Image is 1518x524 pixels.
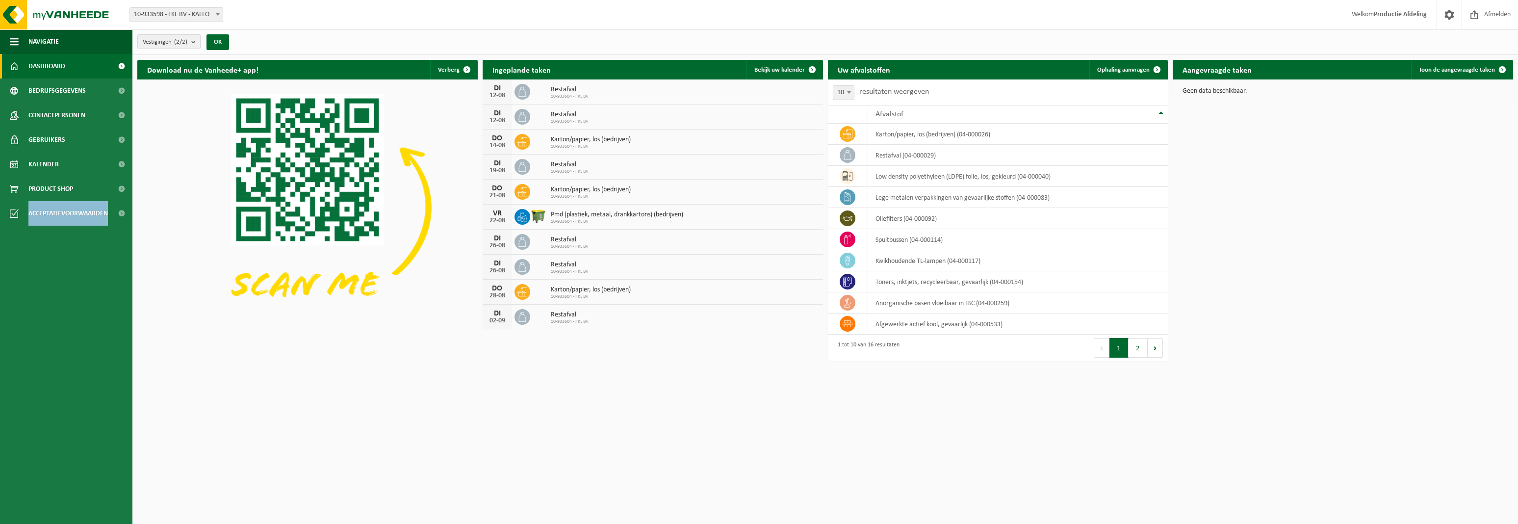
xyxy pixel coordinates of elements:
span: Toon de aangevraagde taken [1419,67,1495,73]
div: 14-08 [488,142,507,149]
span: Verberg [438,67,460,73]
td: toners, inktjets, recycleerbaar, gevaarlijk (04-000154) [868,271,1168,292]
div: DO [488,184,507,192]
button: OK [206,34,229,50]
td: oliefilters (04-000092) [868,208,1168,229]
a: Toon de aangevraagde taken [1411,60,1512,79]
h2: Ingeplande taken [483,60,561,79]
h2: Download nu de Vanheede+ app! [137,60,268,79]
span: 10-933604 - FKL BV [551,319,589,325]
span: 10 [833,85,854,100]
span: 10-933604 - FKL BV [551,119,589,125]
span: 10-933604 - FKL BV [551,169,589,175]
span: 10-933604 - FKL BV [551,219,683,225]
label: resultaten weergeven [859,88,929,96]
div: DI [488,235,507,242]
div: DI [488,310,507,317]
span: 10-933598 - FKL BV - KALLO [129,7,223,22]
span: Restafval [551,311,589,319]
div: DI [488,84,507,92]
strong: Productie Afdeling [1374,11,1427,18]
span: Bedrijfsgegevens [28,79,86,103]
span: Dashboard [28,54,65,79]
span: 10-933604 - FKL BV [551,244,589,250]
span: Contactpersonen [28,103,85,128]
a: Ophaling aanvragen [1089,60,1167,79]
div: 26-08 [488,242,507,249]
span: Acceptatievoorwaarden [28,201,108,226]
td: lege metalen verpakkingen van gevaarlijke stoffen (04-000083) [868,187,1168,208]
span: 10-933604 - FKL BV [551,144,631,150]
div: 26-08 [488,267,507,274]
img: WB-1100-HPE-GN-51 [530,208,547,224]
div: VR [488,210,507,217]
div: 02-09 [488,317,507,324]
td: spuitbussen (04-000114) [868,229,1168,250]
span: Afvalstof [875,110,903,118]
div: 22-08 [488,217,507,224]
span: Restafval [551,261,589,269]
div: DI [488,159,507,167]
button: 2 [1129,338,1148,358]
span: 10-933604 - FKL BV [551,294,631,300]
span: 10-933604 - FKL BV [551,269,589,275]
div: 19-08 [488,167,507,174]
span: Kalender [28,152,59,177]
td: anorganische basen vloeibaar in IBC (04-000259) [868,292,1168,314]
div: DI [488,260,507,267]
button: 1 [1109,338,1129,358]
div: DO [488,134,507,142]
div: 28-08 [488,292,507,299]
span: Bekijk uw kalender [754,67,805,73]
td: kwikhoudende TL-lampen (04-000117) [868,250,1168,271]
span: Restafval [551,236,589,244]
span: Karton/papier, los (bedrijven) [551,286,631,294]
div: 21-08 [488,192,507,199]
span: Karton/papier, los (bedrijven) [551,136,631,144]
span: Vestigingen [143,35,187,50]
button: Verberg [430,60,477,79]
div: 1 tot 10 van 16 resultaten [833,337,900,359]
button: Next [1148,338,1163,358]
h2: Uw afvalstoffen [828,60,900,79]
div: DI [488,109,507,117]
img: Download de VHEPlus App [137,79,478,335]
div: 12-08 [488,117,507,124]
span: 10-933604 - FKL BV [551,194,631,200]
span: Gebruikers [28,128,65,152]
a: Bekijk uw kalender [746,60,822,79]
count: (2/2) [174,39,187,45]
span: Ophaling aanvragen [1097,67,1150,73]
button: Previous [1094,338,1109,358]
span: Restafval [551,161,589,169]
td: restafval (04-000029) [868,145,1168,166]
span: Pmd (plastiek, metaal, drankkartons) (bedrijven) [551,211,683,219]
td: low density polyethyleen (LDPE) folie, los, gekleurd (04-000040) [868,166,1168,187]
div: 12-08 [488,92,507,99]
span: Restafval [551,111,589,119]
p: Geen data beschikbaar. [1183,88,1503,95]
span: 10-933598 - FKL BV - KALLO [130,8,223,22]
span: 10 [833,86,854,100]
span: Product Shop [28,177,73,201]
span: 10-933604 - FKL BV [551,94,589,100]
span: Restafval [551,86,589,94]
div: DO [488,285,507,292]
td: afgewerkte actief kool, gevaarlijk (04-000533) [868,314,1168,335]
h2: Aangevraagde taken [1173,60,1261,79]
td: karton/papier, los (bedrijven) (04-000026) [868,124,1168,145]
span: Navigatie [28,29,59,54]
button: Vestigingen(2/2) [137,34,201,49]
span: Karton/papier, los (bedrijven) [551,186,631,194]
